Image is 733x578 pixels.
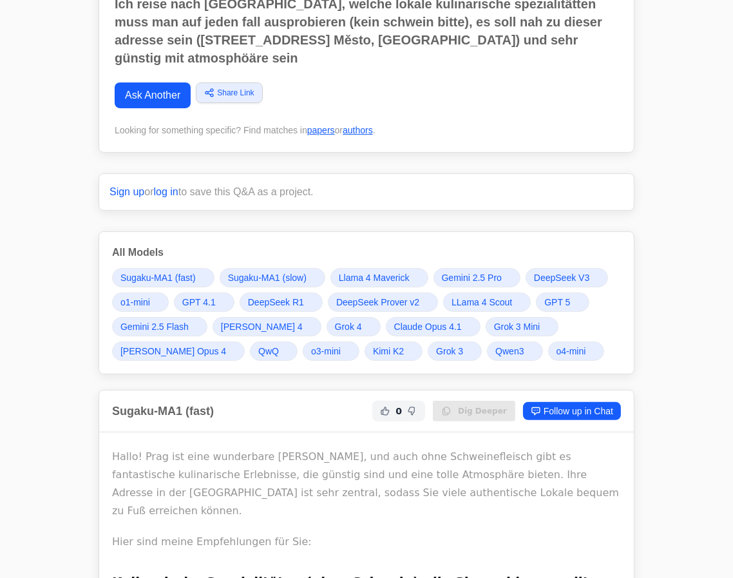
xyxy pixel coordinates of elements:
a: [PERSON_NAME] Opus 4 [112,342,245,361]
a: Gemini 2.5 Pro [433,268,520,287]
span: 0 [395,405,402,418]
a: Grok 3 Mini [486,317,559,336]
a: Ask Another [115,82,191,108]
span: o3-mini [311,345,341,358]
button: Helpful [377,403,393,419]
a: DeepSeek Prover v2 [328,293,438,312]
span: Grok 4 [335,320,362,333]
a: Sign up [109,186,144,197]
span: Qwen3 [495,345,524,358]
span: o4-mini [557,345,586,358]
span: QwQ [258,345,279,358]
button: Not Helpful [405,403,420,419]
a: o1-mini [112,293,169,312]
span: GPT 4.1 [182,296,216,309]
a: Kimi K2 [365,342,423,361]
a: GPT 5 [536,293,589,312]
a: authors [343,125,373,135]
a: [PERSON_NAME] 4 [213,317,321,336]
span: DeepSeek Prover v2 [336,296,419,309]
h2: Sugaku-MA1 (fast) [112,402,214,420]
a: Grok 3 [428,342,482,361]
a: Qwen3 [487,342,542,361]
a: Follow up in Chat [523,402,621,420]
p: Hier sind meine Empfehlungen für Sie: [112,533,621,551]
span: Gemini 2.5 Pro [442,271,502,284]
span: Grok 3 [436,345,463,358]
a: QwQ [250,342,298,361]
a: Sugaku-MA1 (slow) [220,268,325,287]
span: o1-mini [120,296,150,309]
p: Hallo! Prag ist eine wunderbare [PERSON_NAME], und auch ohne Schweinefleisch gibt es fantastische... [112,448,621,520]
a: LLama 4 Scout [443,293,531,312]
a: log in [154,186,178,197]
span: GPT 5 [544,296,570,309]
a: Sugaku-MA1 (fast) [112,268,214,287]
span: [PERSON_NAME] Opus 4 [120,345,226,358]
a: o4-mini [548,342,605,361]
span: [PERSON_NAME] 4 [221,320,303,333]
a: Grok 4 [327,317,381,336]
a: Llama 4 Maverick [330,268,428,287]
span: Share Link [217,87,254,99]
p: or to save this Q&A as a project. [109,184,624,200]
a: DeepSeek V3 [526,268,608,287]
span: LLama 4 Scout [452,296,512,309]
span: Gemini 2.5 Flash [120,320,189,333]
a: Gemini 2.5 Flash [112,317,207,336]
a: o3-mini [303,342,359,361]
span: Kimi K2 [373,345,404,358]
a: Claude Opus 4.1 [386,317,481,336]
span: DeepSeek R1 [248,296,304,309]
a: papers [307,125,335,135]
a: GPT 4.1 [174,293,234,312]
span: Sugaku-MA1 (slow) [228,271,307,284]
span: Sugaku-MA1 (fast) [120,271,196,284]
span: Claude Opus 4.1 [394,320,462,333]
span: Llama 4 Maverick [339,271,410,284]
a: DeepSeek R1 [240,293,323,312]
span: DeepSeek V3 [534,271,589,284]
div: Looking for something specific? Find matches in or . [115,124,618,137]
span: Grok 3 Mini [494,320,540,333]
h3: All Models [112,245,621,260]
